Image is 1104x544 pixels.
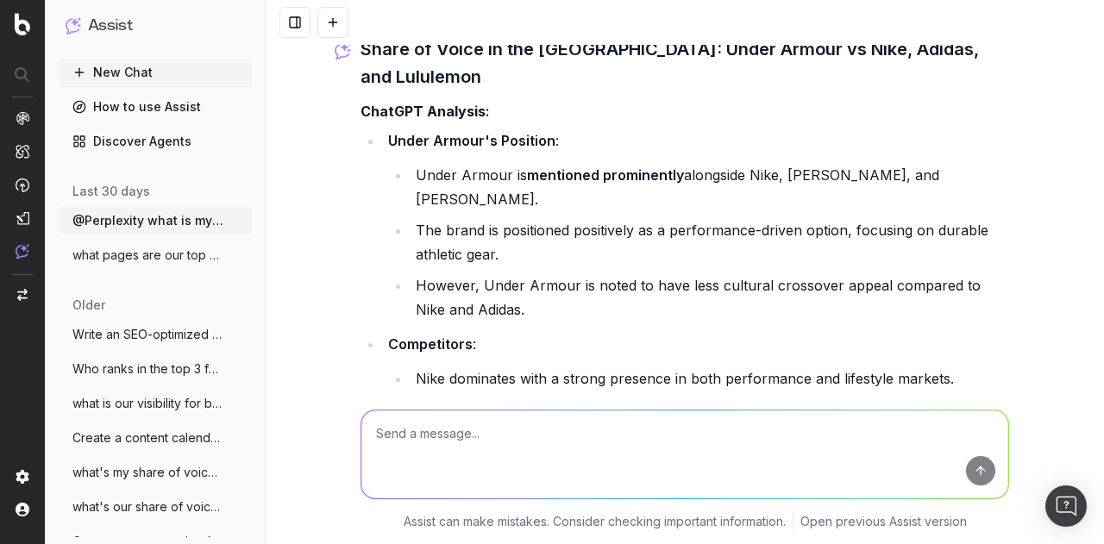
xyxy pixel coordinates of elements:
span: Write an SEO-optimized article about the [72,326,224,343]
li: However, Under Armour is noted to have less cultural crossover appeal compared to Nike and Adidas. [411,273,1009,322]
img: Analytics [16,111,29,125]
img: Studio [16,211,29,225]
img: Activation [16,178,29,192]
strong: Competitors [388,335,473,353]
button: what pages are our top performers in col [59,241,252,269]
img: Switch project [17,289,28,301]
strong: ChatGPT Analysis [361,103,486,120]
img: My account [16,503,29,516]
h4: : [361,101,1009,122]
img: Assist [66,17,81,34]
p: Assist can make mistakes. Consider checking important information. [404,513,786,530]
button: @Perplexity what is my search visibility [59,207,252,234]
li: : [383,332,1009,453]
span: @Perplexity what is my search visibility [72,212,224,229]
span: last 30 days [72,183,150,200]
span: what pages are our top performers in col [72,247,224,264]
li: : [383,128,1009,322]
button: New Chat [59,59,252,86]
button: what is our visibility for basketball fo [59,390,252,417]
button: what's my share of voice in us for footb [59,459,252,486]
img: Intelligence [16,144,29,159]
img: Botify logo [15,13,30,35]
button: Assist [66,14,245,38]
a: Open previous Assist version [800,513,967,530]
li: The brand is positioned positively as a performance-driven option, focusing on durable athletic g... [411,218,1009,266]
a: How to use Assist [59,93,252,121]
li: Nike dominates with a strong presence in both performance and lifestyle markets. [411,366,1009,391]
span: Who ranks in the top 3 for 'best running [72,360,224,378]
button: what's our share of voice for football c [59,493,252,521]
span: what's our share of voice for football c [72,498,224,516]
h1: Assist [88,14,133,38]
img: Botify assist logo [335,42,351,59]
div: Open Intercom Messenger [1045,485,1087,527]
span: what's my share of voice in us for footb [72,464,224,481]
strong: Under Armour's Position [388,132,555,149]
span: Create a content calendar using trends & [72,429,224,447]
li: Under Armour is alongside Nike, [PERSON_NAME], and [PERSON_NAME]. [411,163,1009,211]
span: what is our visibility for basketball fo [72,395,224,412]
strong: mentioned prominently [527,166,684,184]
img: Setting [16,470,29,484]
button: Who ranks in the top 3 for 'best running [59,355,252,383]
button: Write an SEO-optimized article about the [59,321,252,348]
img: Assist [16,244,29,259]
span: older [72,297,105,314]
a: Discover Agents [59,128,252,155]
button: Create a content calendar using trends & [59,424,252,452]
h3: Share of Voice in the [GEOGRAPHIC_DATA]: Under Armour vs Nike, Adidas, and Lululemon [361,35,1009,91]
